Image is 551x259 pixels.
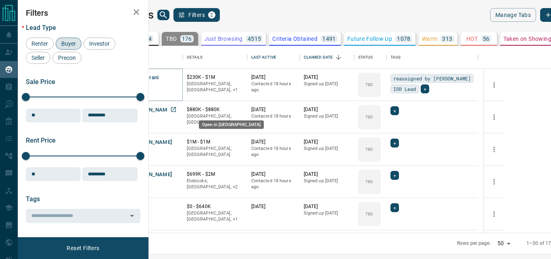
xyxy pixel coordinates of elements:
[251,113,296,126] p: Contacted 18 hours ago
[130,106,173,114] button: [PERSON_NAME]
[365,114,373,120] p: TBD
[347,36,392,42] p: Future Follow Up
[251,46,276,69] div: Last Active
[386,46,478,69] div: Tags
[187,74,243,81] p: $230K - $1M
[187,171,243,178] p: $699K - $2M
[304,81,350,87] p: Signed up [DATE]
[304,171,350,178] p: [DATE]
[56,38,81,50] div: Buyer
[251,203,296,210] p: [DATE]
[272,36,317,42] p: Criteria Obtained
[304,145,350,152] p: Signed up [DATE]
[393,171,396,179] span: +
[494,238,513,249] div: 50
[488,79,500,91] button: more
[187,139,243,145] p: $1M - $1M
[52,52,81,64] div: Precon
[354,46,386,69] div: Status
[358,46,373,69] div: Status
[126,210,138,221] button: Open
[304,178,350,184] p: Signed up [DATE]
[483,36,490,42] p: 56
[187,145,243,158] p: [GEOGRAPHIC_DATA], [GEOGRAPHIC_DATA]
[304,46,333,69] div: Claimed Date
[304,210,350,217] p: Signed up [DATE]
[466,36,478,42] p: HOT
[251,145,296,158] p: Contacted 18 hours ago
[424,85,426,93] span: +
[26,8,140,18] h2: Filters
[397,36,411,42] p: 1078
[187,113,243,126] p: [GEOGRAPHIC_DATA], [GEOGRAPHIC_DATA]
[182,36,192,42] p: 176
[393,139,396,147] span: +
[83,38,115,50] div: Investor
[26,78,55,86] span: Sale Price
[304,139,350,145] p: [DATE]
[365,82,373,88] p: TBD
[304,106,350,113] p: [DATE]
[86,40,113,47] span: Investor
[26,195,40,203] span: Tags
[390,139,399,147] div: +
[390,203,399,212] div: +
[251,106,296,113] p: [DATE]
[251,81,296,93] p: Contacted 18 hours ago
[29,40,51,47] span: Renter
[168,104,179,115] a: Open in New Tab
[126,46,183,69] div: Name
[304,74,350,81] p: [DATE]
[130,139,173,146] button: [PERSON_NAME]
[26,137,56,144] span: Rent Price
[457,240,491,247] p: Rows per page:
[300,46,354,69] div: Claimed Date
[393,107,396,115] span: +
[488,111,500,123] button: more
[365,211,373,217] p: TBD
[333,52,344,63] button: Sort
[187,81,243,93] p: Toronto
[488,143,500,156] button: more
[166,36,177,42] p: TBD
[209,12,215,18] span: 2
[61,241,104,255] button: Reset Filters
[393,204,396,212] span: +
[187,203,243,210] p: $0 - $640K
[390,106,399,115] div: +
[187,210,243,223] p: Toronto
[393,85,416,93] span: ISR Lead
[304,113,350,120] p: Signed up [DATE]
[365,146,373,152] p: TBD
[251,171,296,178] p: [DATE]
[26,52,50,64] div: Seller
[187,46,203,69] div: Details
[488,208,500,220] button: more
[247,46,300,69] div: Last Active
[442,36,452,42] p: 313
[26,38,54,50] div: Renter
[173,8,220,22] button: Filters2
[248,36,261,42] p: 4515
[55,55,79,61] span: Precon
[390,46,401,69] div: Tags
[488,176,500,188] button: more
[205,36,243,42] p: Just Browsing
[421,84,429,93] div: +
[304,203,350,210] p: [DATE]
[26,237,75,245] span: Opportunity Type
[251,178,296,190] p: Contacted 18 hours ago
[393,74,471,82] span: reassigned by [PERSON_NAME]
[29,55,48,61] span: Seller
[322,36,336,42] p: 1491
[251,74,296,81] p: [DATE]
[390,171,399,180] div: +
[183,46,247,69] div: Details
[187,178,243,190] p: Scarborough, Toronto
[365,179,373,185] p: TBD
[199,120,264,129] div: Open in [GEOGRAPHIC_DATA]
[490,8,536,22] button: Manage Tabs
[130,171,173,179] button: [PERSON_NAME]
[58,40,79,47] span: Buyer
[26,24,56,32] span: Lead Type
